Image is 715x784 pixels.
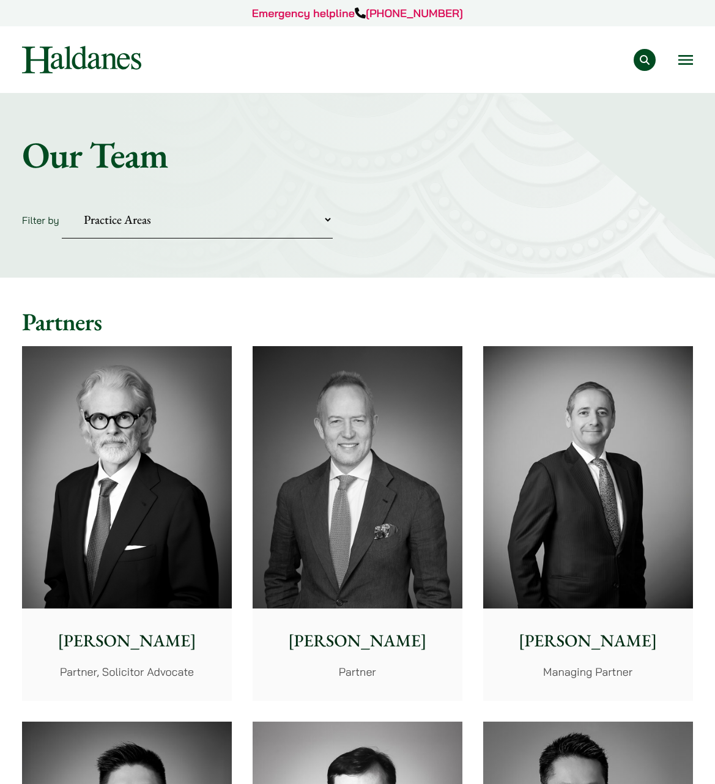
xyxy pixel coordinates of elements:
a: [PERSON_NAME] Partner [253,346,462,701]
h2: Partners [22,307,693,336]
button: Open menu [678,55,693,65]
h1: Our Team [22,133,693,177]
p: Partner, Solicitor Advocate [32,664,222,680]
p: [PERSON_NAME] [32,628,222,654]
a: [PERSON_NAME] Partner, Solicitor Advocate [22,346,232,701]
img: Logo of Haldanes [22,46,141,73]
p: [PERSON_NAME] [493,628,683,654]
button: Search [634,49,656,71]
a: Emergency helpline[PHONE_NUMBER] [252,6,463,20]
label: Filter by [22,214,59,226]
p: Managing Partner [493,664,683,680]
a: [PERSON_NAME] Managing Partner [483,346,693,701]
p: Partner [262,664,453,680]
p: [PERSON_NAME] [262,628,453,654]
